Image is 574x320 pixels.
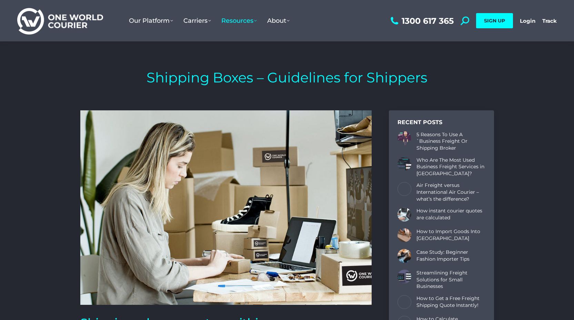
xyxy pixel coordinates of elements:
[416,270,485,290] a: Streamlining Freight Solutions for Small Businesses
[124,10,178,31] a: Our Platform
[416,208,485,221] a: How instant courier quotes are calculated
[397,182,411,196] a: Post image
[397,295,411,309] a: Post image
[416,157,485,177] a: Who Are The Most Used Business Freight Services in [GEOGRAPHIC_DATA]?
[520,18,535,24] a: Login
[542,18,557,24] a: Track
[129,17,173,24] span: Our Platform
[80,110,372,305] img: Shipping Boxes - Guidelines for Shippers
[416,228,485,242] a: How to Import Goods Into [GEOGRAPHIC_DATA]
[17,7,103,35] img: One World Courier
[389,17,454,25] a: 1300 617 365
[397,208,411,221] a: Post image
[221,17,257,24] span: Resources
[484,18,505,24] span: SIGN UP
[267,17,290,24] span: About
[216,10,262,31] a: Resources
[183,17,211,24] span: Carriers
[416,182,485,202] a: Air Freight versus International Air Courier – what’s the difference?
[397,270,411,283] a: Post image
[416,295,485,309] a: How to Get a Free Freight Shipping Quote Instantly!
[397,119,485,126] div: Recent Posts
[147,69,427,86] h1: Shipping Boxes – Guidelines for Shippers
[397,157,411,171] a: Post image
[397,249,411,263] a: Post image
[397,228,411,242] a: Post image
[416,249,485,262] a: Case Study: Beginner Fashion Importer Tips
[476,13,513,28] a: SIGN UP
[178,10,216,31] a: Carriers
[262,10,295,31] a: About
[416,131,485,152] a: 5 Reasons To Use A `Business Freight Or Shipping Broker
[397,131,411,145] a: Post image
